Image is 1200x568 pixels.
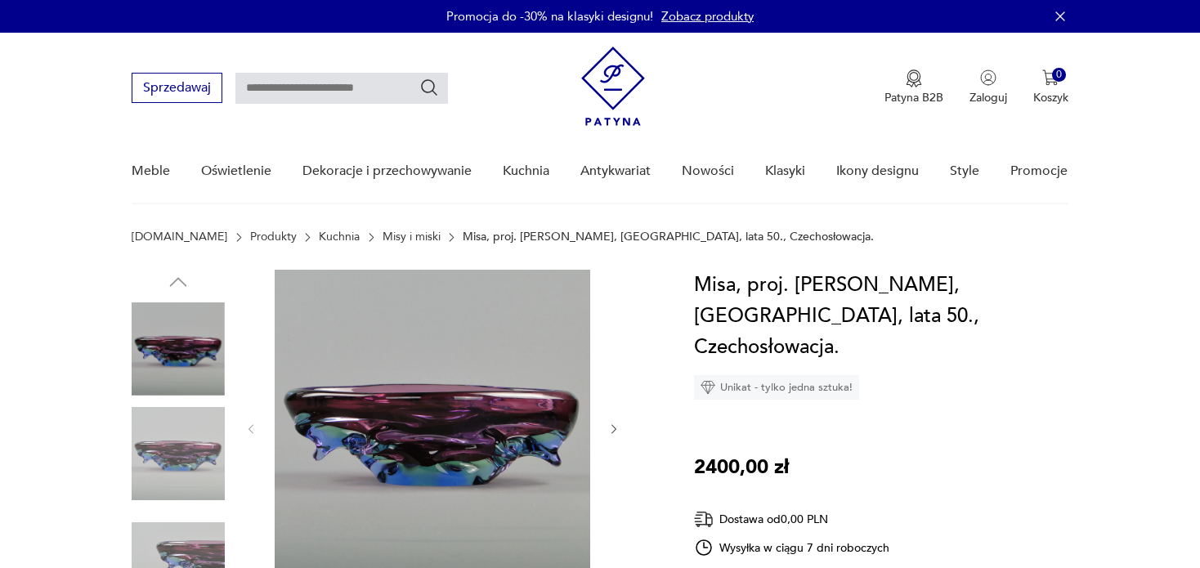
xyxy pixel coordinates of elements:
a: Meble [132,140,170,203]
p: Zaloguj [969,90,1007,105]
p: Koszyk [1033,90,1068,105]
a: Klasyki [765,140,805,203]
div: Wysyłka w ciągu 7 dni roboczych [694,538,890,557]
button: Sprzedawaj [132,73,222,103]
a: Misy i miski [383,230,441,244]
h1: Misa, proj. [PERSON_NAME], [GEOGRAPHIC_DATA], lata 50., Czechosłowacja. [694,270,1068,363]
img: Ikona koszyka [1042,69,1059,86]
p: 2400,00 zł [694,452,789,483]
a: Kuchnia [319,230,360,244]
a: Produkty [250,230,297,244]
img: Patyna - sklep z meblami i dekoracjami vintage [581,47,645,126]
button: Patyna B2B [884,69,943,105]
a: Kuchnia [503,140,549,203]
a: Ikony designu [836,140,919,203]
div: 0 [1052,68,1066,82]
a: Nowości [682,140,734,203]
a: Ikona medaluPatyna B2B [884,69,943,105]
div: Unikat - tylko jedna sztuka! [694,375,859,400]
img: Zdjęcie produktu Misa, proj. Jan Kotik, Skroldovice, lata 50., Czechosłowacja. [132,407,225,500]
a: Sprzedawaj [132,83,222,95]
p: Promocja do -30% na klasyki designu! [446,8,653,25]
img: Ikona diamentu [701,380,715,395]
a: Dekoracje i przechowywanie [302,140,472,203]
button: 0Koszyk [1033,69,1068,105]
img: Ikona medalu [906,69,922,87]
a: Zobacz produkty [661,8,754,25]
a: Antykwariat [580,140,651,203]
p: Patyna B2B [884,90,943,105]
button: Szukaj [419,78,439,97]
img: Ikona dostawy [694,509,714,530]
img: Ikonka użytkownika [980,69,996,86]
a: Oświetlenie [201,140,271,203]
button: Zaloguj [969,69,1007,105]
img: Zdjęcie produktu Misa, proj. Jan Kotik, Skroldovice, lata 50., Czechosłowacja. [132,302,225,396]
div: Dostawa od 0,00 PLN [694,509,890,530]
a: Promocje [1010,140,1068,203]
a: Style [950,140,979,203]
a: [DOMAIN_NAME] [132,230,227,244]
p: Misa, proj. [PERSON_NAME], [GEOGRAPHIC_DATA], lata 50., Czechosłowacja. [463,230,874,244]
